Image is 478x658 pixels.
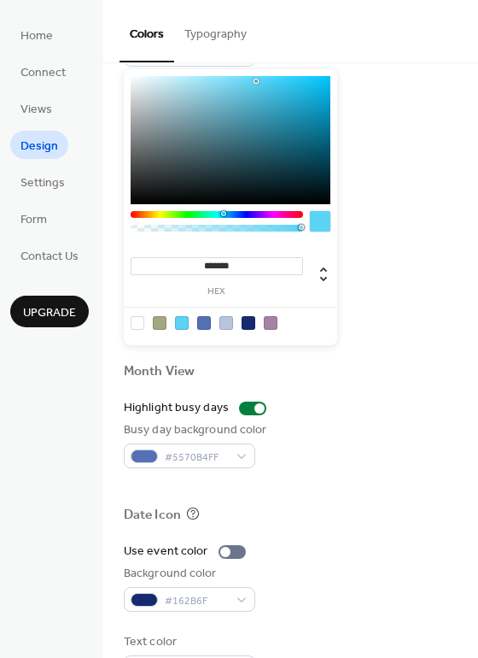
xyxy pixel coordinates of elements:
[124,633,252,651] div: Text color
[165,449,228,467] span: #5570B4FF
[20,138,58,156] span: Design
[153,316,166,330] div: rgb(165, 166, 130)
[10,241,89,269] a: Contact Us
[10,57,76,85] a: Connect
[165,592,228,610] span: #162B6F
[10,131,68,159] a: Design
[23,304,76,322] span: Upgrade
[124,543,208,561] div: Use event color
[10,204,57,232] a: Form
[219,316,233,330] div: rgba(85, 112, 180, 0.40784313725490196)
[124,363,195,381] div: Month View
[131,287,303,297] label: hex
[242,316,255,330] div: rgb(22, 43, 111)
[20,101,52,119] span: Views
[20,248,79,266] span: Contact Us
[20,174,65,192] span: Settings
[264,316,277,330] div: rgb(166, 130, 164)
[124,399,229,417] div: Highlight busy days
[197,316,211,330] div: rgb(85, 112, 180)
[10,296,89,327] button: Upgrade
[131,316,144,330] div: rgb(255, 255, 255)
[175,316,189,330] div: rgb(91, 211, 245)
[20,211,47,229] span: Form
[124,507,181,525] div: Date Icon
[10,21,63,49] a: Home
[10,167,75,196] a: Settings
[20,27,53,45] span: Home
[124,565,252,583] div: Background color
[165,47,228,65] span: #5BD3F5FF
[10,94,62,122] a: Views
[124,421,267,439] div: Busy day background color
[20,64,66,82] span: Connect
